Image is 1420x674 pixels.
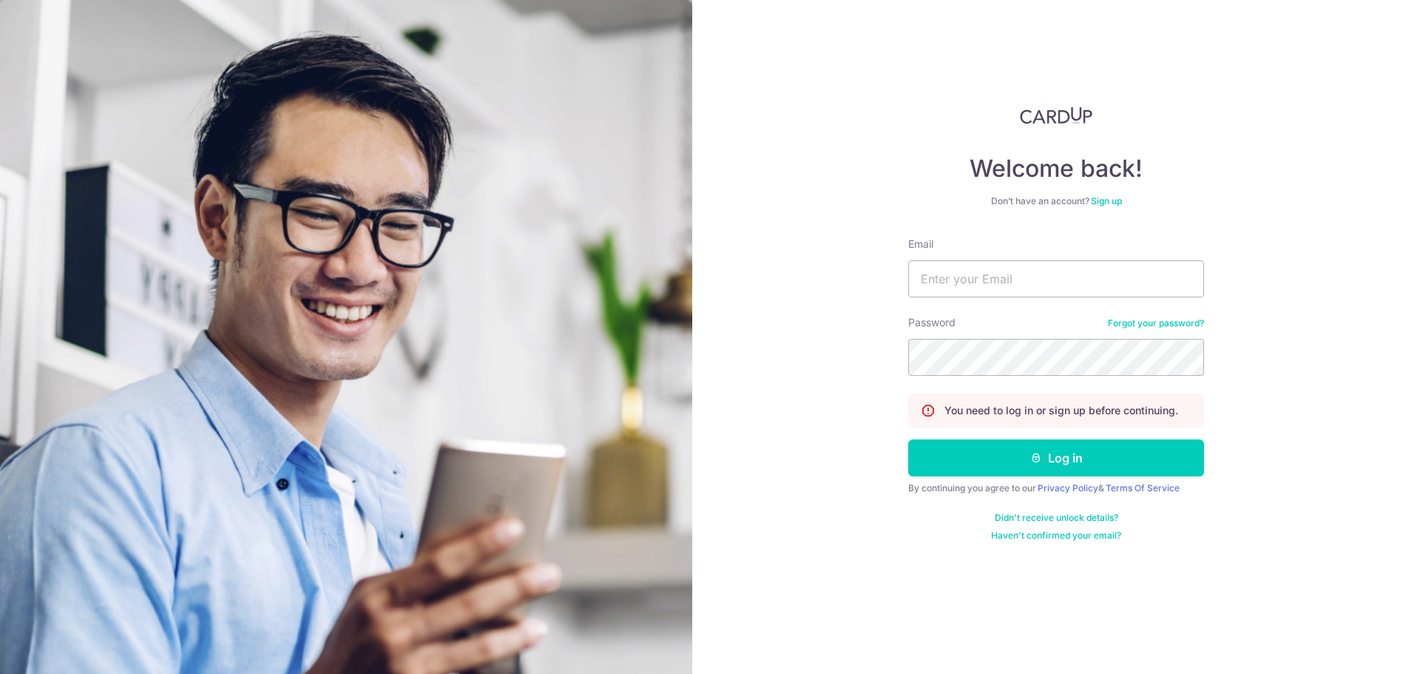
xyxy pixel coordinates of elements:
a: Didn't receive unlock details? [995,512,1118,524]
label: Email [908,237,933,252]
a: Forgot your password? [1108,317,1204,329]
p: You need to log in or sign up before continuing. [944,403,1178,418]
a: Sign up [1091,195,1122,206]
a: Haven't confirmed your email? [991,530,1121,542]
button: Log in [908,439,1204,476]
h4: Welcome back! [908,154,1204,183]
a: Privacy Policy [1038,482,1098,493]
a: Terms Of Service [1106,482,1180,493]
img: CardUp Logo [1020,107,1092,124]
div: Don’t have an account? [908,195,1204,207]
input: Enter your Email [908,260,1204,297]
div: By continuing you agree to our & [908,482,1204,494]
label: Password [908,315,956,330]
